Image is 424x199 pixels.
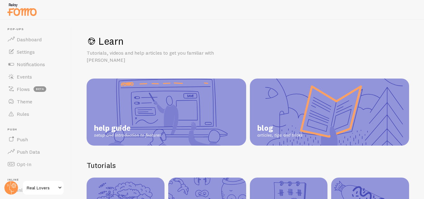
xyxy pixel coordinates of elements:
[22,180,64,195] a: Real Lovers
[17,98,32,105] span: Theme
[7,178,68,182] span: Inline
[17,161,31,167] span: Opt-In
[4,46,68,58] a: Settings
[94,123,161,133] span: help guide
[17,61,45,67] span: Notifications
[17,36,42,43] span: Dashboard
[17,74,32,80] span: Events
[87,161,409,170] h2: Tutorials
[7,128,68,132] span: Push
[4,58,68,70] a: Notifications
[17,49,35,55] span: Settings
[4,70,68,83] a: Events
[4,146,68,158] a: Push Data
[87,79,246,146] a: help guide setup and introduction to features
[4,108,68,120] a: Rules
[87,35,409,47] h1: Learn
[87,49,236,64] p: Tutorials, videos and help articles to get you familiar with [PERSON_NAME]
[17,136,28,142] span: Push
[257,123,303,133] span: blog
[17,149,40,155] span: Push Data
[4,133,68,146] a: Push
[17,111,29,117] span: Rules
[34,86,46,92] span: beta
[17,86,30,92] span: Flows
[4,95,68,108] a: Theme
[4,158,68,170] a: Opt-In
[250,79,409,146] a: blog articles, tips and tricks
[94,133,161,138] span: setup and introduction to features
[27,184,56,192] span: Real Lovers
[4,83,68,95] a: Flows beta
[7,2,38,17] img: fomo-relay-logo-orange.svg
[4,33,68,46] a: Dashboard
[257,133,303,138] span: articles, tips and tricks
[7,27,68,31] span: Pop-ups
